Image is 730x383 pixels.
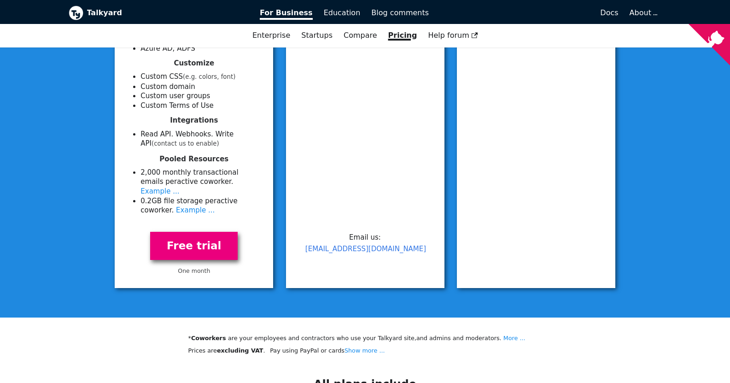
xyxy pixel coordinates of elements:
li: Custom Terms of Use [140,101,262,111]
li: Custom CSS [140,72,262,82]
a: Talkyard logoTalkyard [69,6,247,20]
span: Blog comments [371,8,429,17]
b: Coworkers [191,335,228,342]
span: Docs [600,8,618,17]
a: Blog comments [366,5,434,21]
a: Startups [296,28,338,43]
small: (contact us to enable) [152,140,219,147]
a: Education [318,5,366,21]
span: For Business [260,8,313,20]
a: For Business [254,5,318,21]
a: Show more ... [345,347,385,354]
h4: Integrations [126,116,262,125]
a: Pricing [383,28,423,43]
p: Prices are . Pay using PayPal or cards [188,346,542,355]
span: Help forum [428,31,478,40]
a: Help forum [422,28,483,43]
p: Email us: [297,232,433,255]
img: Talkyard logo [69,6,83,20]
a: [EMAIL_ADDRESS][DOMAIN_NAME] [305,245,426,253]
a: Example ... [176,206,215,214]
a: Example ... [140,187,179,195]
a: Free trial [150,232,238,260]
li: Read API. Webhooks. Write API [140,130,262,149]
a: Docs [434,5,624,21]
li: Custom user groups [140,91,262,101]
small: (e.g. colors, font) [183,73,235,80]
h4: Customize [126,59,262,68]
strong: excluding VAT [217,347,263,354]
a: About [630,8,656,17]
li: Custom domain [140,82,262,92]
a: Enterprise [247,28,296,43]
a: More ... [503,335,526,342]
li: Azure AD, ADFS [140,44,262,53]
h4: Pooled Resources [126,155,262,164]
span: Education [324,8,361,17]
b: Talkyard [87,7,247,19]
li: 0.2 GB file storage per active coworker . [140,196,262,215]
li: 2 ,000 monthly transactional emails per active coworker . [140,168,262,196]
a: Compare [344,31,377,40]
small: One month [178,267,210,274]
li: * are your employees and contractors who use your Talkyard site, and admins and moderators. [188,333,542,343]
